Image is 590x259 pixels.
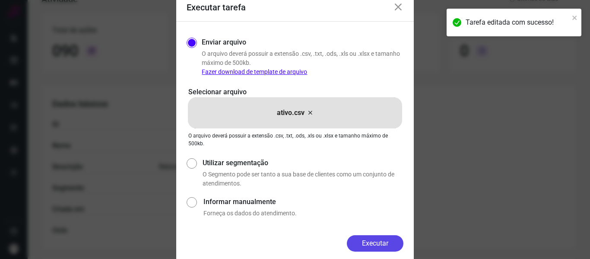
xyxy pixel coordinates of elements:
[202,37,246,48] label: Enviar arquivo
[202,49,403,77] p: O arquivo deverá possuir a extensão .csv, .txt, .ods, .xls ou .xlsx e tamanho máximo de 500kb.
[188,87,402,97] p: Selecionar arquivo
[203,209,403,218] p: Forneça os dados do atendimento.
[203,170,403,188] p: O Segmento pode ser tanto a sua base de clientes como um conjunto de atendimentos.
[187,2,246,13] h3: Executar tarefa
[277,108,305,118] p: ativo.csv
[203,158,403,168] label: Utilizar segmentação
[203,197,403,207] label: Informar manualmente
[572,12,578,22] button: close
[347,235,403,252] button: Executar
[188,132,402,147] p: O arquivo deverá possuir a extensão .csv, .txt, .ods, .xls ou .xlsx e tamanho máximo de 500kb.
[466,17,569,28] div: Tarefa editada com sucesso!
[202,68,307,75] a: Fazer download de template de arquivo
